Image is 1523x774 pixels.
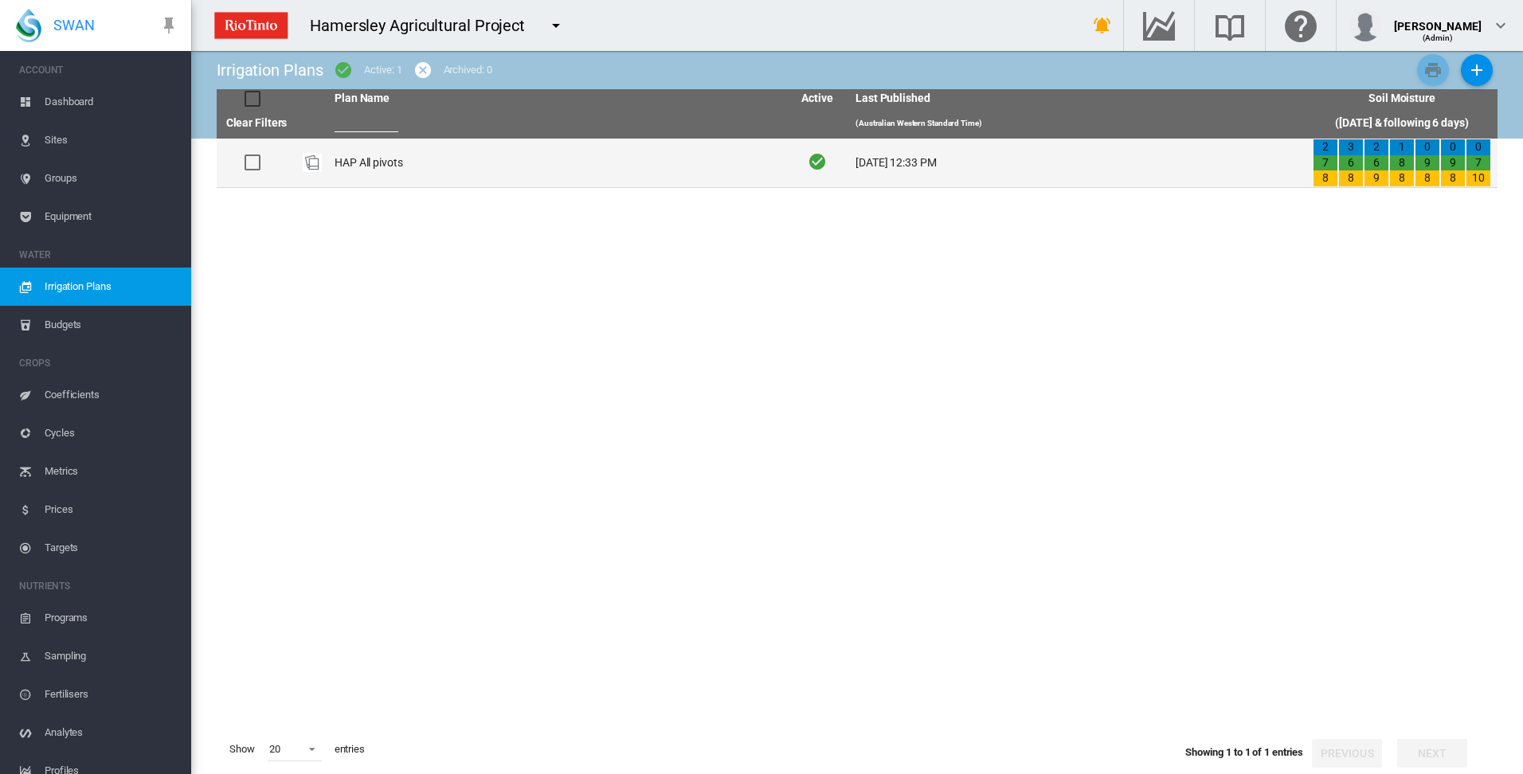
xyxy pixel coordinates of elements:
span: Budgets [45,306,178,344]
div: 6 [1364,155,1388,171]
md-icon: icon-chevron-down [1491,16,1510,35]
div: 8 [1390,170,1414,186]
div: 2 [1314,139,1337,155]
div: Plan Id: 17653 [303,153,322,172]
md-icon: icon-checkbox-marked-circle [334,61,353,80]
span: Dashboard [45,83,178,121]
div: 0 [1415,139,1439,155]
td: [DATE] 12:33 PM [849,139,1306,187]
td: HAP All pivots [328,139,785,187]
th: Soil Moisture [1306,89,1498,108]
span: Sampling [45,637,178,675]
div: 6 [1339,155,1363,171]
div: 0 [1466,139,1490,155]
img: product-image-placeholder.png [303,153,322,172]
div: 3 [1339,139,1363,155]
span: CROPS [19,350,178,376]
div: 10 [1466,170,1490,186]
div: 8 [1441,170,1465,186]
div: 9 [1441,155,1465,171]
img: SWAN-Landscape-Logo-Colour-drop.png [16,9,41,42]
th: Plan Name [328,89,785,108]
span: Programs [45,599,178,637]
span: Sites [45,121,178,159]
div: 0 [1441,139,1465,155]
md-icon: icon-menu-down [546,16,566,35]
div: 9 [1364,170,1388,186]
img: ZPXdBAAAAAElFTkSuQmCC [208,6,294,45]
th: Last Published [849,89,1306,108]
button: Previous [1312,739,1382,768]
span: SWAN [53,15,95,35]
md-icon: icon-pin [159,16,178,35]
span: Analytes [45,713,178,752]
span: Prices [45,491,178,529]
div: 8 [1415,170,1439,186]
div: 8 [1314,170,1337,186]
div: 7 [1314,155,1337,171]
th: Active [785,89,849,108]
div: 8 [1390,155,1414,171]
div: 7 [1466,155,1490,171]
td: 2 7 8 3 6 8 2 6 9 1 8 8 0 9 8 0 9 8 0 7 10 [1306,139,1498,187]
div: 20 [269,743,280,755]
span: Show [223,736,261,763]
div: 8 [1339,170,1363,186]
button: Next [1397,739,1467,768]
button: Add New Plan [1461,54,1493,86]
div: Irrigation Plans [217,59,323,81]
button: icon-bell-ring [1086,10,1118,41]
span: Groups [45,159,178,197]
span: Metrics [45,452,178,491]
th: ([DATE] & following 6 days) [1306,108,1498,139]
div: 2 [1364,139,1388,155]
span: Coefficients [45,376,178,414]
md-icon: icon-plus [1467,61,1486,80]
md-icon: icon-cancel [413,61,433,80]
span: Cycles [45,414,178,452]
span: entries [328,736,371,763]
md-icon: Go to the Data Hub [1140,16,1178,35]
span: (Admin) [1423,33,1454,42]
span: Equipment [45,197,178,236]
md-icon: icon-printer [1423,61,1443,80]
span: Fertilisers [45,675,178,713]
div: 1 [1390,139,1414,155]
md-icon: icon-bell-ring [1093,16,1112,35]
div: 9 [1415,155,1439,171]
div: [PERSON_NAME] [1394,12,1482,28]
md-icon: Click here for help [1282,16,1320,35]
span: ACCOUNT [19,57,178,83]
button: icon-menu-down [540,10,572,41]
span: Targets [45,529,178,567]
th: (Australian Western Standard Time) [849,108,1306,139]
a: Clear Filters [226,116,288,129]
div: Active: 1 [364,63,401,77]
span: WATER [19,242,178,268]
img: profile.jpg [1349,10,1381,41]
span: Irrigation Plans [45,268,178,306]
span: Showing 1 to 1 of 1 entries [1185,746,1303,758]
button: Print Irrigation Plans [1417,54,1449,86]
div: Hamersley Agricultural Project [310,14,539,37]
span: NUTRIENTS [19,573,178,599]
div: Archived: 0 [444,63,492,77]
md-icon: Search the knowledge base [1211,16,1249,35]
